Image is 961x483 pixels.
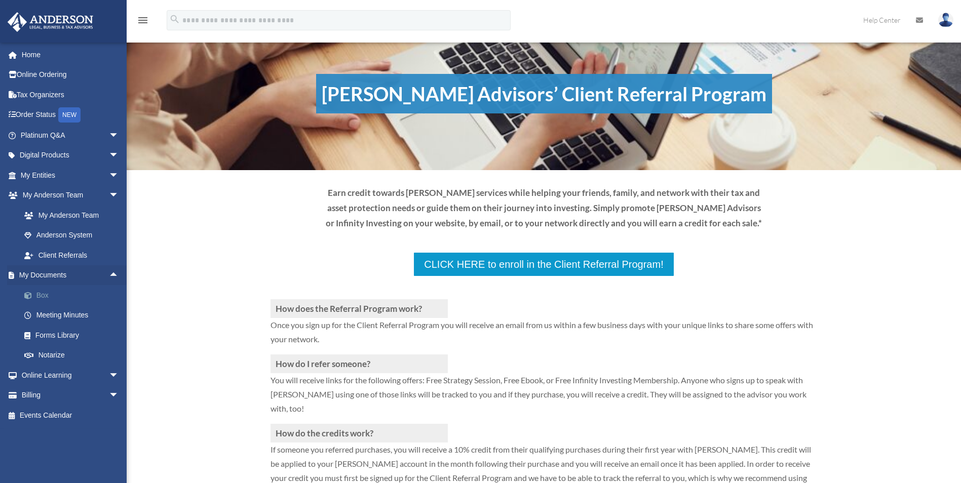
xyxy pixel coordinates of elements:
[14,205,134,225] a: My Anderson Team
[271,299,448,318] h3: How does the Referral Program work?
[109,125,129,146] span: arrow_drop_down
[14,325,134,345] a: Forms Library
[109,185,129,206] span: arrow_drop_down
[14,225,134,246] a: Anderson System
[7,85,134,105] a: Tax Organizers
[316,74,772,113] h1: [PERSON_NAME] Advisors’ Client Referral Program
[938,13,953,27] img: User Pic
[7,165,134,185] a: My Entitiesarrow_drop_down
[7,65,134,85] a: Online Ordering
[5,12,96,32] img: Anderson Advisors Platinum Portal
[169,14,180,25] i: search
[14,285,134,305] a: Box
[109,165,129,186] span: arrow_drop_down
[271,424,448,442] h3: How do the credits work?
[109,145,129,166] span: arrow_drop_down
[14,305,134,326] a: Meeting Minutes
[413,252,674,277] a: CLICK HERE to enroll in the Client Referral Program!
[137,18,149,26] a: menu
[137,14,149,26] i: menu
[7,105,134,126] a: Order StatusNEW
[14,245,129,265] a: Client Referrals
[325,185,763,230] p: Earn credit towards [PERSON_NAME] services while helping your friends, family, and network with t...
[109,385,129,406] span: arrow_drop_down
[271,318,818,354] p: Once you sign up for the Client Referral Program you will receive an email from us within a few b...
[7,185,134,206] a: My Anderson Teamarrow_drop_down
[7,45,134,65] a: Home
[7,405,134,425] a: Events Calendar
[7,125,134,145] a: Platinum Q&Aarrow_drop_down
[271,354,448,373] h3: How do I refer someone?
[271,373,818,424] p: You will receive links for the following offers: Free Strategy Session, Free Ebook, or Free Infin...
[14,345,134,366] a: Notarize
[58,107,81,123] div: NEW
[109,265,129,286] span: arrow_drop_up
[7,265,134,286] a: My Documentsarrow_drop_up
[109,365,129,386] span: arrow_drop_down
[7,385,134,406] a: Billingarrow_drop_down
[7,145,134,166] a: Digital Productsarrow_drop_down
[7,365,134,385] a: Online Learningarrow_drop_down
